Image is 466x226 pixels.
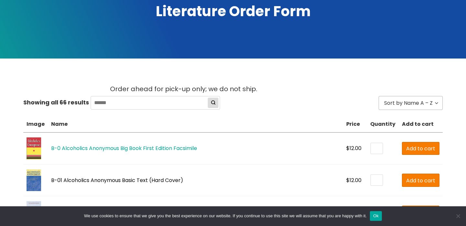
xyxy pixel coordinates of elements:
[370,211,382,221] button: Ok
[51,121,68,127] span: Name
[51,177,183,184] a: B-01 Alcoholics Anonymous Basic Text (Hard Cover)
[27,121,45,127] span: Image
[402,142,439,155] a: Add to cart
[349,177,361,184] span: 12.00
[384,99,433,108] span: Sort by Name A – Z
[346,121,360,127] span: Price
[6,2,460,21] h1: Literature Order Form
[23,97,89,108] span: Showing all 66 results
[110,83,356,95] p: Order ahead for pick-up only; we do not ship.
[51,145,197,152] a: B-0 Alcoholics Anonymous Big Book First Edition Facsimile
[402,121,434,127] span: Add to cart
[370,121,395,127] span: Quantity
[27,201,41,223] img: B-02 Twelve Steps & Twelve Traditions (Hard Cover)
[455,213,461,219] span: No
[346,145,349,152] span: $
[406,177,435,185] span: Add to cart
[402,206,439,219] a: Add to cart
[402,174,439,187] a: Add to cart
[346,177,349,184] span: $
[84,213,367,219] span: We use cookies to ensure that we give you the best experience on our website. If you continue to ...
[27,137,41,159] img: B-0 Alcoholics Anonymous Big Book First Edition Facsimile
[349,145,361,152] span: 12.00
[27,169,41,191] img: B-01 Alcoholics Anonymous Basic Text (Hard Cover)
[406,145,435,153] span: Add to cart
